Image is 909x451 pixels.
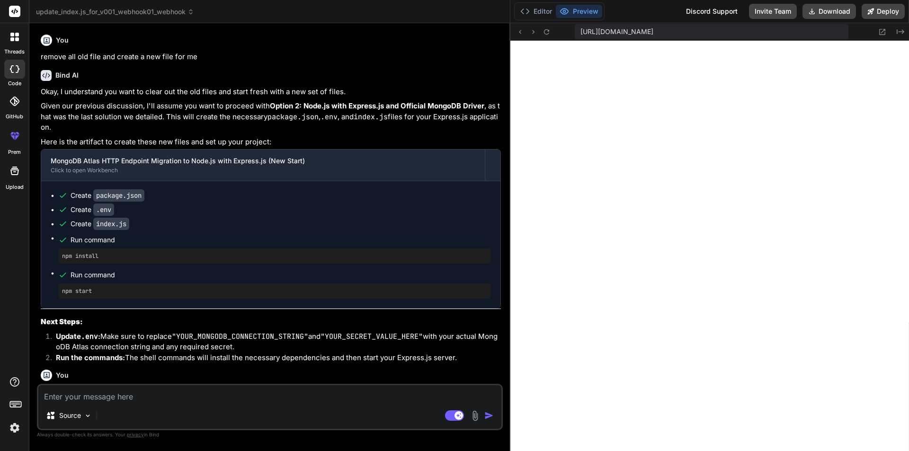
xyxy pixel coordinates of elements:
[354,112,388,122] code: index.js
[71,270,491,280] span: Run command
[48,331,501,353] li: Make sure to replace and with your actual MongoDB Atlas connection string and any required secret.
[56,35,69,45] h6: You
[4,48,25,56] label: threads
[41,52,501,62] p: remove all old file and create a new file for me
[62,287,487,295] pre: npm start
[59,411,81,420] p: Source
[172,332,308,341] code: "YOUR_MONGODB_CONNECTION_STRING"
[8,80,21,88] label: code
[41,150,485,181] button: MongoDB Atlas HTTP Endpoint Migration to Node.js with Express.js (New Start)Click to open Workbench
[321,112,338,122] code: .env
[41,137,501,148] p: Here is the artifact to create these new files and set up your project:
[93,203,114,216] code: .env
[580,27,653,36] span: [URL][DOMAIN_NAME]
[56,371,69,380] h6: You
[41,317,83,326] strong: Next Steps:
[71,235,491,245] span: Run command
[556,5,602,18] button: Preview
[51,167,475,174] div: Click to open Workbench
[93,218,129,230] code: index.js
[267,112,319,122] code: package.json
[8,148,21,156] label: prem
[36,7,194,17] span: update_index.js_for_v001_webhook01_webhook
[56,353,125,362] strong: Run the commands:
[270,101,484,110] strong: Option 2: Node.js with Express.js and Official MongoDB Driver
[93,189,144,202] code: package.json
[862,4,905,19] button: Deploy
[41,101,501,133] p: Given our previous discussion, I'll assume you want to proceed with , as that was the last soluti...
[37,430,503,439] p: Always double-check its answers. Your in Bind
[802,4,856,19] button: Download
[48,353,501,366] li: The shell commands will install the necessary dependencies and then start your Express.js server.
[56,332,100,341] strong: Update :
[7,420,23,436] img: settings
[84,412,92,420] img: Pick Models
[6,183,24,191] label: Upload
[510,41,909,451] iframe: Preview
[71,219,129,229] div: Create
[484,411,494,420] img: icon
[51,156,475,166] div: MongoDB Atlas HTTP Endpoint Migration to Node.js with Express.js (New Start)
[749,4,797,19] button: Invite Team
[71,205,114,214] div: Create
[680,4,743,19] div: Discord Support
[55,71,79,80] h6: Bind AI
[127,432,144,437] span: privacy
[321,332,423,341] code: "YOUR_SECRET_VALUE_HERE"
[41,87,501,97] p: Okay, I understand you want to clear out the old files and start fresh with a new set of files.
[517,5,556,18] button: Editor
[6,113,23,121] label: GitHub
[71,191,144,200] div: Create
[62,252,487,260] pre: npm install
[81,332,98,341] code: .env
[470,410,481,421] img: attachment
